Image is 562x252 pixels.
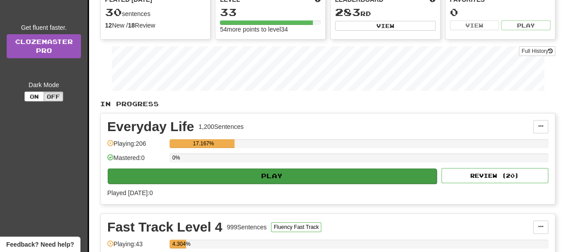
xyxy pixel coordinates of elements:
[107,189,153,196] span: Played [DATE]: 0
[519,46,555,56] button: Full History
[172,139,235,148] div: 17.167%
[271,222,321,232] button: Fluency Fast Track
[450,7,550,18] div: 0
[105,21,206,30] div: New / Review
[7,80,81,89] div: Dark Mode
[105,22,112,29] strong: 12
[24,92,44,101] button: On
[107,153,165,168] div: Mastered: 0
[335,7,436,18] div: rd
[105,7,206,18] div: sentences
[450,20,499,30] button: View
[107,120,194,133] div: Everyday Life
[107,220,222,234] div: Fast Track Level 4
[6,240,74,249] span: Open feedback widget
[172,240,186,248] div: 4.304%
[220,7,320,18] div: 33
[100,100,555,108] p: In Progress
[501,20,550,30] button: Play
[198,122,243,131] div: 1,200 Sentences
[227,223,267,232] div: 999 Sentences
[108,168,437,184] button: Play
[105,6,122,18] span: 30
[335,6,360,18] span: 283
[441,168,548,183] button: Review (20)
[7,23,81,32] div: Get fluent faster.
[107,139,165,154] div: Playing: 206
[220,25,320,34] div: 54 more points to level 34
[335,21,436,31] button: View
[44,92,63,101] button: Off
[7,34,81,58] a: ClozemasterPro
[128,22,135,29] strong: 18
